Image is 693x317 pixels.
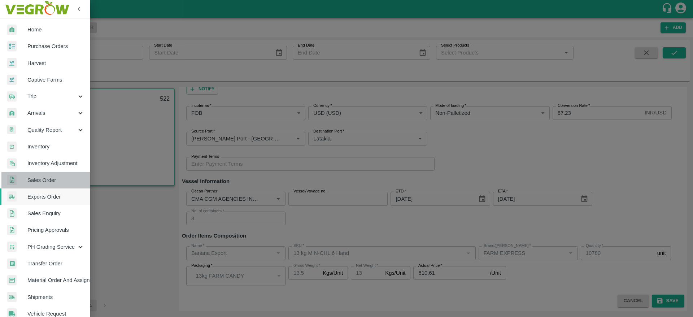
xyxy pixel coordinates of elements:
[27,276,84,284] span: Material Order And Assignment
[27,243,77,251] span: PH Grading Service
[7,275,17,286] img: centralMaterial
[7,225,17,235] img: sales
[7,25,17,35] img: whArrival
[7,91,17,102] img: delivery
[27,226,84,234] span: Pricing Approvals
[27,176,84,184] span: Sales Order
[7,58,17,69] img: harvest
[7,292,17,302] img: shipments
[7,108,17,118] img: whArrival
[7,158,17,169] img: inventory
[27,59,84,67] span: Harvest
[7,74,17,85] img: harvest
[7,191,17,202] img: shipments
[27,76,84,84] span: Captive Farms
[7,242,17,252] img: whTracker
[27,126,77,134] span: Quality Report
[7,142,17,152] img: whInventory
[27,109,77,117] span: Arrivals
[7,208,17,219] img: sales
[7,259,17,269] img: whTransfer
[27,26,84,34] span: Home
[27,260,84,268] span: Transfer Order
[7,41,17,52] img: reciept
[27,193,84,201] span: Exports Order
[27,143,84,151] span: Inventory
[7,175,17,185] img: sales
[27,209,84,217] span: Sales Enquiry
[27,42,84,50] span: Purchase Orders
[27,293,84,301] span: Shipments
[7,125,16,134] img: qualityReport
[27,159,84,167] span: Inventory Adjustment
[27,92,77,100] span: Trip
